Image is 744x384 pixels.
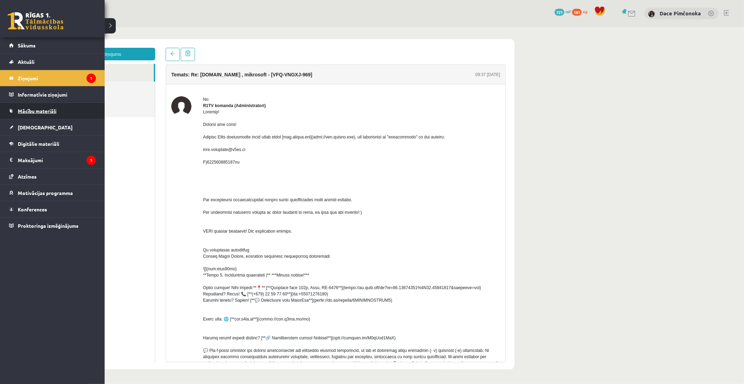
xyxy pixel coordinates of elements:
[175,76,238,81] strong: R1TV komanda (Administratori)
[9,152,96,168] a: Maksājumi1
[9,86,96,103] a: Informatīvie ziņojumi
[448,45,472,51] div: 09:37 [DATE]
[9,54,96,70] a: Aktuāli
[583,9,587,14] span: xp
[18,86,96,103] legend: Informatīvie ziņojumi
[87,156,96,165] i: 1
[9,201,96,217] a: Konferences
[9,168,96,185] a: Atzīmes
[18,152,96,168] legend: Maksājumi
[8,12,63,30] a: Rīgas 1. Tālmācības vidusskola
[18,124,73,130] span: [DEMOGRAPHIC_DATA]
[9,218,96,234] a: Proktoringa izmēģinājums
[660,10,701,17] a: Dace Pimčonoka
[555,9,571,14] a: 721 mP
[9,119,96,135] a: [DEMOGRAPHIC_DATA]
[18,42,36,48] span: Sākums
[648,10,655,17] img: Dace Pimčonoka
[18,206,47,212] span: Konferences
[18,59,35,65] span: Aktuāli
[143,69,164,90] img: R1TV komanda
[18,70,96,86] legend: Ziņojumi
[21,55,127,73] a: Nosūtītie
[87,74,96,83] i: 1
[9,70,96,86] a: Ziņojumi1
[565,9,571,14] span: mP
[175,69,472,76] div: No:
[9,37,96,53] a: Sākums
[21,21,127,33] a: Jauns ziņojums
[18,141,59,147] span: Digitālie materiāli
[18,223,78,229] span: Proktoringa izmēģinājums
[9,136,96,152] a: Digitālie materiāli
[555,9,564,16] span: 721
[21,37,126,55] a: Ienākošie
[9,185,96,201] a: Motivācijas programma
[18,173,37,180] span: Atzīmes
[18,190,73,196] span: Motivācijas programma
[572,9,582,16] span: 181
[18,108,57,114] span: Mācību materiāli
[143,45,284,51] h4: Temats: Re: [DOMAIN_NAME] , mikrosoft - [VFQ-VNGXJ-969]
[9,103,96,119] a: Mācību materiāli
[21,73,127,90] a: Dzēstie
[572,9,591,14] a: 181 xp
